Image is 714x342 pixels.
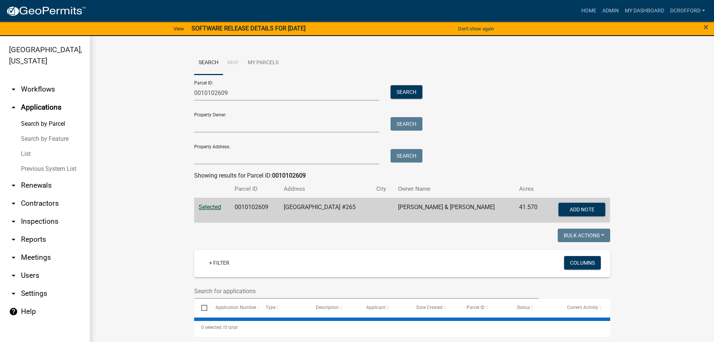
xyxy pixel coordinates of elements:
[203,256,235,270] a: + Filter
[391,85,422,99] button: Search
[517,305,530,310] span: Status
[416,305,443,310] span: Date Created
[564,256,601,270] button: Columns
[201,325,225,330] span: 0 selected /
[372,180,393,198] th: City
[216,305,256,310] span: Application Number
[515,180,546,198] th: Acres
[359,299,409,317] datatable-header-cell: Applicant
[230,180,279,198] th: Parcel ID
[9,235,18,244] i: arrow_drop_down
[192,25,305,32] strong: SOFTWARE RELEASE DETAILS FOR [DATE]
[394,180,515,198] th: Owner Name
[460,299,510,317] datatable-header-cell: Parcel ID
[515,198,546,223] td: 41.570
[9,199,18,208] i: arrow_drop_down
[243,51,283,75] a: My Parcels
[9,289,18,298] i: arrow_drop_down
[622,4,667,18] a: My Dashboard
[9,271,18,280] i: arrow_drop_down
[366,305,386,310] span: Applicant
[199,203,221,211] a: Selected
[704,22,708,32] span: ×
[194,51,223,75] a: Search
[259,299,309,317] datatable-header-cell: Type
[194,299,208,317] datatable-header-cell: Select
[316,305,339,310] span: Description
[171,23,187,35] a: View
[667,4,708,18] a: dcrofford
[578,4,599,18] a: Home
[567,305,598,310] span: Current Activity
[279,180,372,198] th: Address
[558,229,610,242] button: Bulk Actions
[279,198,372,223] td: [GEOGRAPHIC_DATA] #265
[266,305,275,310] span: Type
[455,23,497,35] button: Don't show again
[230,198,279,223] td: 0010102609
[560,299,610,317] datatable-header-cell: Current Activity
[467,305,485,310] span: Parcel ID
[599,4,622,18] a: Admin
[208,299,259,317] datatable-header-cell: Application Number
[9,217,18,226] i: arrow_drop_down
[558,203,605,216] button: Add Note
[9,85,18,94] i: arrow_drop_down
[309,299,359,317] datatable-header-cell: Description
[409,299,460,317] datatable-header-cell: Date Created
[272,172,306,179] strong: 0010102609
[9,181,18,190] i: arrow_drop_down
[9,253,18,262] i: arrow_drop_down
[570,206,594,212] span: Add Note
[9,103,18,112] i: arrow_drop_up
[510,299,560,317] datatable-header-cell: Status
[194,283,539,299] input: Search for applications
[391,149,422,163] button: Search
[9,307,18,316] i: help
[391,117,422,131] button: Search
[394,198,515,223] td: [PERSON_NAME] & [PERSON_NAME]
[194,318,610,337] div: 0 total
[704,23,708,32] button: Close
[194,171,610,180] div: Showing results for Parcel ID:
